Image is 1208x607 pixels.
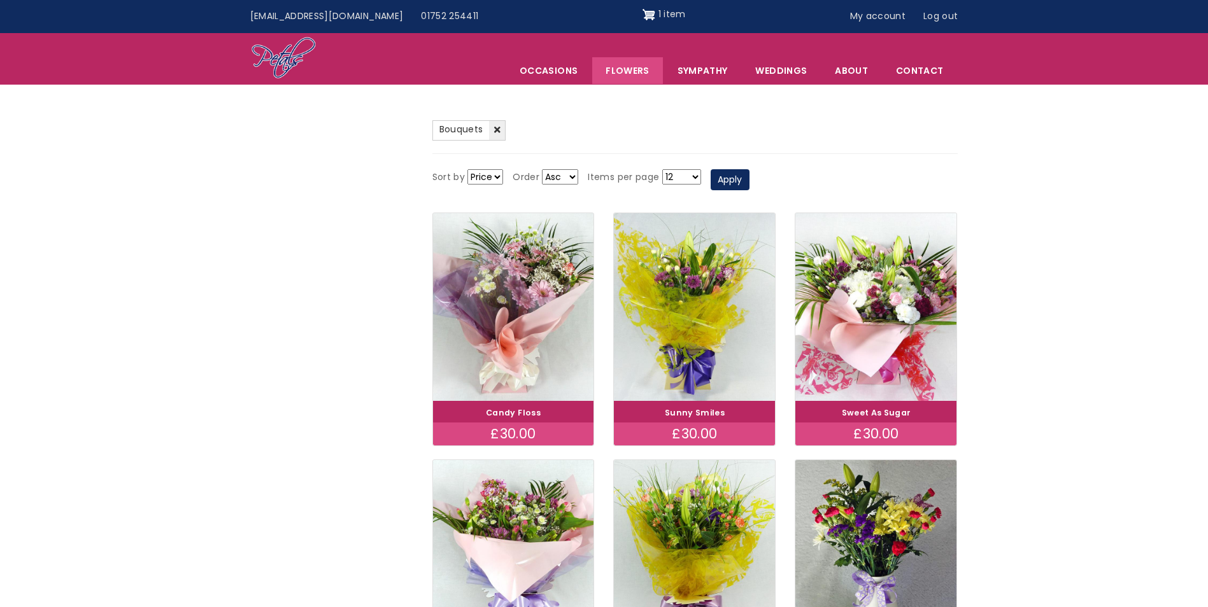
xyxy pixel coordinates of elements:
label: Order [513,170,539,185]
label: Sort by [432,170,465,185]
div: £30.00 [614,422,775,445]
a: [EMAIL_ADDRESS][DOMAIN_NAME] [241,4,413,29]
a: Shopping cart 1 item [643,4,685,25]
span: Bouquets [439,123,483,136]
span: Occasions [506,57,591,84]
img: Sweet As Sugar [795,213,956,401]
label: Items per page [588,170,659,185]
a: Flowers [592,57,662,84]
span: 1 item [658,8,686,20]
img: Shopping cart [643,4,655,25]
a: Candy Floss [486,407,541,418]
a: Contact [883,57,956,84]
a: Sunny Smiles [665,407,725,418]
div: £30.00 [433,422,594,445]
button: Apply [711,169,750,191]
img: Candy Floss [433,213,594,401]
div: £30.00 [795,422,956,445]
a: About [821,57,881,84]
span: Weddings [742,57,820,84]
img: Home [251,36,316,81]
img: Sunny Smiles [614,213,775,401]
a: Sympathy [664,57,741,84]
a: Bouquets [432,120,506,141]
a: 01752 254411 [412,4,487,29]
a: Log out [914,4,967,29]
a: My account [841,4,915,29]
a: Sweet As Sugar [842,407,911,418]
